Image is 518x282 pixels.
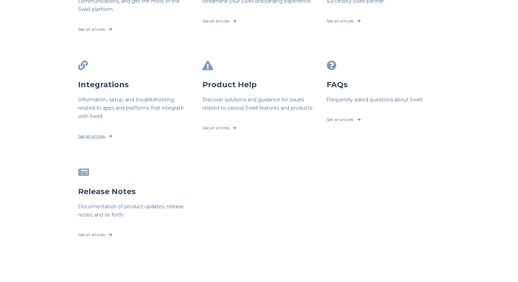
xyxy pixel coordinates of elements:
h3: FAQs [327,80,440,90]
span:  [327,61,336,70]
a: See all articles [78,19,192,36]
h6: Information, setup, and troubleshooting related to apps and platforms that integrate with Swell. [78,95,192,120]
h3: Product Help [202,80,316,90]
h3: Release Notes [78,187,192,197]
h3: Integrations [78,80,192,90]
a: See all articles [202,118,316,135]
a: See all articles [327,11,440,28]
a: See all articles [202,11,316,28]
span:  [202,61,213,70]
span:  [78,168,89,177]
a: See all articles [327,109,440,127]
a: See all articles [78,126,192,143]
h6: Documentation of product updates, release notes, and so forth. [78,202,192,219]
span:  [78,61,88,70]
h6: Discover solutions and guidance for issues related to various Swell features and products. [202,95,316,112]
a: See all articles [78,224,192,242]
h6: Frequently asked questions about Swell. [327,95,440,104]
